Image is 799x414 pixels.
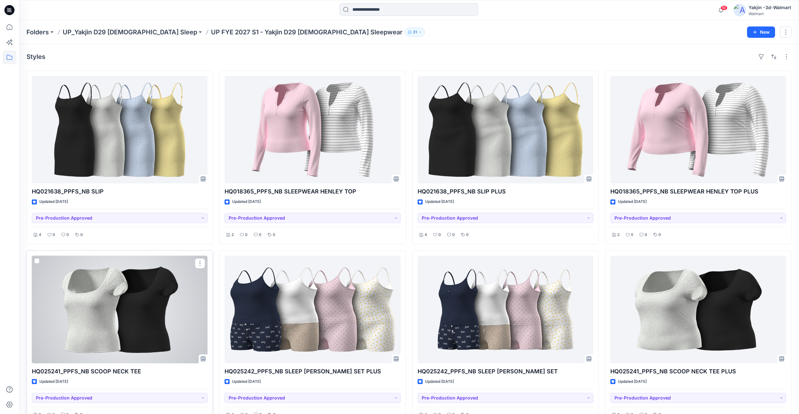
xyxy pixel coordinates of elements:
[211,28,402,37] p: UP FYE 2027 S1 - Yakjin D29 [DEMOGRAPHIC_DATA] Sleepwear
[425,198,454,205] p: Updated [DATE]
[733,4,746,16] img: avatar
[245,232,248,238] p: 0
[26,53,45,60] h4: Styles
[39,198,68,205] p: Updated [DATE]
[610,367,786,376] p: HQ025241_PPFS_NB SCOOP NECK TEE PLUS
[617,232,619,238] p: 2
[63,28,197,37] a: UP_Yakjin D29 [DEMOGRAPHIC_DATA] Sleep
[418,256,593,363] a: HQ025242_PPFS_NB SLEEP CAMI BOXER SET
[610,256,786,363] a: HQ025241_PPFS_NB SCOOP NECK TEE PLUS
[747,26,775,38] button: New
[405,28,425,37] button: 31
[225,256,400,363] a: HQ025242_PPFS_NB SLEEP CAMI BOXER SET PLUS
[225,76,400,183] a: HQ018365_PPFS_NB SLEEPWEAR HENLEY TOP
[631,232,633,238] p: 0
[610,76,786,183] a: HQ018365_PPFS_NB SLEEPWEAR HENLEY TOP PLUS
[418,76,593,183] a: HQ021638_PPFS_NB SLIP PLUS
[80,232,83,238] p: 0
[232,198,261,205] p: Updated [DATE]
[273,232,275,238] p: 0
[66,232,69,238] p: 0
[32,76,208,183] a: HQ021638_PPFS_NB SLIP
[418,367,593,376] p: HQ025242_PPFS_NB SLEEP [PERSON_NAME] SET
[645,232,647,238] p: 0
[438,232,441,238] p: 0
[39,378,68,385] p: Updated [DATE]
[749,11,791,16] div: Walmart
[225,367,400,376] p: HQ025242_PPFS_NB SLEEP [PERSON_NAME] SET PLUS
[659,232,661,238] p: 0
[618,378,647,385] p: Updated [DATE]
[232,378,261,385] p: Updated [DATE]
[32,187,208,196] p: HQ021638_PPFS_NB SLIP
[259,232,261,238] p: 0
[721,5,728,10] span: 10
[26,28,49,37] a: Folders
[425,232,427,238] p: 4
[32,256,208,363] a: HQ025241_PPFS_NB SCOOP NECK TEE
[618,198,647,205] p: Updated [DATE]
[466,232,469,238] p: 0
[749,4,791,11] div: Yakjin -3d-Walmart
[39,232,41,238] p: 4
[225,187,400,196] p: HQ018365_PPFS_NB SLEEPWEAR HENLEY TOP
[413,29,417,36] p: 31
[53,232,55,238] p: 0
[231,232,234,238] p: 2
[452,232,455,238] p: 0
[32,367,208,376] p: HQ025241_PPFS_NB SCOOP NECK TEE
[610,187,786,196] p: HQ018365_PPFS_NB SLEEPWEAR HENLEY TOP PLUS
[425,378,454,385] p: Updated [DATE]
[418,187,593,196] p: HQ021638_PPFS_NB SLIP PLUS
